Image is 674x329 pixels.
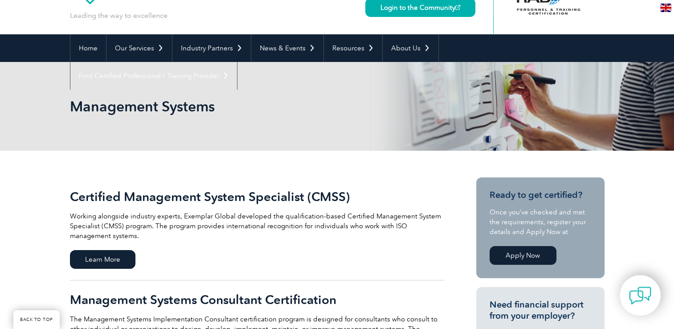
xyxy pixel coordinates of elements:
[70,189,444,204] h2: Certified Management System Specialist (CMSS)
[455,5,460,10] img: open_square.png
[106,34,172,62] a: Our Services
[70,11,167,21] p: Leading the way to excellence
[490,299,591,321] h3: Need financial support from your employer?
[70,211,444,241] p: Working alongside industry experts, Exemplar Global developed the qualification-based Certified M...
[70,34,106,62] a: Home
[629,284,651,307] img: contact-chat.png
[251,34,323,62] a: News & Events
[324,34,382,62] a: Resources
[70,62,237,90] a: Find Certified Professional / Training Provider
[70,98,412,115] h1: Management Systems
[660,4,671,12] img: en
[13,310,60,329] a: BACK TO TOP
[70,292,444,307] h2: Management Systems Consultant Certification
[383,34,438,62] a: About Us
[70,177,444,280] a: Certified Management System Specialist (CMSS) Working alongside industry experts, Exemplar Global...
[490,189,591,201] h3: Ready to get certified?
[490,207,591,237] p: Once you’ve checked and met the requirements, register your details and Apply Now at
[490,246,556,265] a: Apply Now
[70,250,135,269] span: Learn More
[172,34,251,62] a: Industry Partners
